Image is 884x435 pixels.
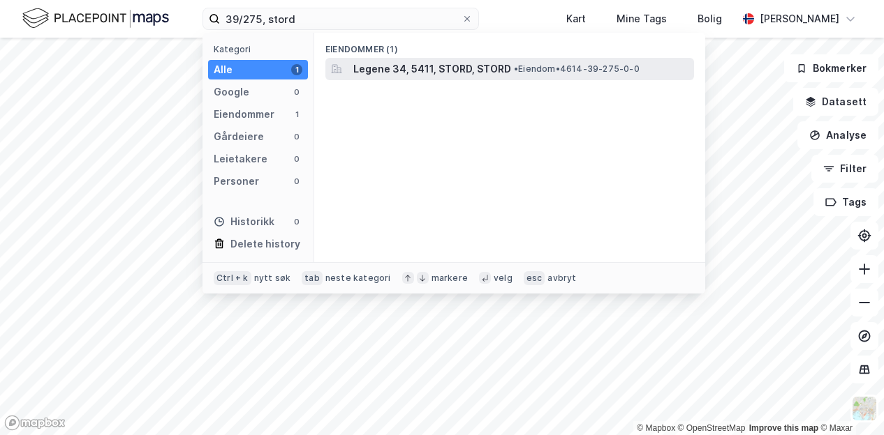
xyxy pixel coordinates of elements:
[432,273,468,284] div: markere
[214,106,274,123] div: Eiendommer
[254,273,291,284] div: nytt søk
[214,151,267,167] div: Leietakere
[524,271,545,285] div: esc
[814,368,884,435] div: Kontrollprogram for chat
[214,128,264,145] div: Gårdeiere
[514,63,518,74] span: •
[698,10,722,27] div: Bolig
[230,236,300,252] div: Delete history
[353,61,511,77] span: Legene 34, 5411, STORD, STORD
[566,10,586,27] div: Kart
[291,216,302,227] div: 0
[214,84,249,100] div: Google
[314,33,705,58] div: Eiendommer (1)
[797,121,878,149] button: Analyse
[291,109,302,120] div: 1
[214,271,251,285] div: Ctrl + k
[214,61,233,78] div: Alle
[514,63,640,75] span: Eiendom • 4614-39-275-0-0
[617,10,667,27] div: Mine Tags
[494,273,513,284] div: velg
[214,44,308,54] div: Kategori
[220,8,462,29] input: Søk på adresse, matrikkel, gårdeiere, leietakere eller personer
[291,153,302,165] div: 0
[291,86,302,98] div: 0
[793,88,878,116] button: Datasett
[302,271,323,285] div: tab
[4,415,66,431] a: Mapbox homepage
[637,423,675,433] a: Mapbox
[325,273,391,284] div: neste kategori
[214,173,259,190] div: Personer
[291,64,302,75] div: 1
[214,213,274,230] div: Historikk
[22,6,169,31] img: logo.f888ab2527a4732fd821a326f86c7f29.svg
[291,131,302,142] div: 0
[784,54,878,82] button: Bokmerker
[749,423,818,433] a: Improve this map
[291,176,302,187] div: 0
[760,10,839,27] div: [PERSON_NAME]
[814,368,884,435] iframe: Chat Widget
[813,188,878,216] button: Tags
[678,423,746,433] a: OpenStreetMap
[811,155,878,183] button: Filter
[547,273,576,284] div: avbryt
